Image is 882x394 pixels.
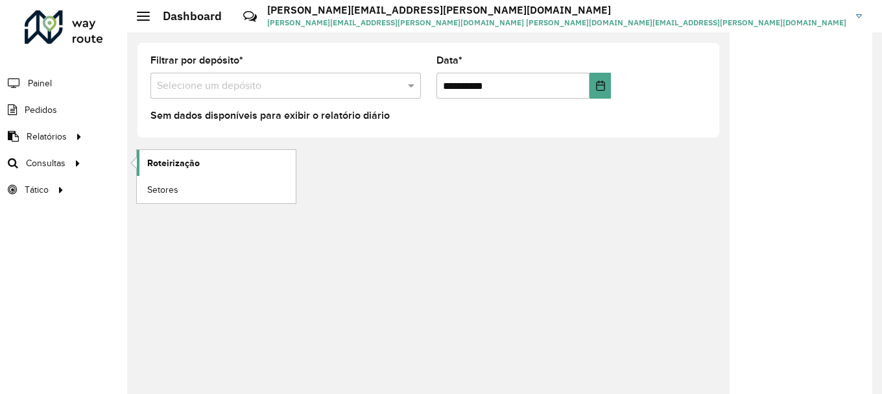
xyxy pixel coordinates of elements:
label: Data [436,53,462,68]
span: Relatórios [27,130,67,143]
h3: [PERSON_NAME][EMAIL_ADDRESS][PERSON_NAME][DOMAIN_NAME] [267,4,846,16]
button: Choose Date [590,73,611,99]
label: Filtrar por depósito [150,53,243,68]
span: Pedidos [25,103,57,117]
span: Painel [28,77,52,90]
span: Setores [147,183,178,197]
span: Tático [25,183,49,197]
a: Roteirização [137,150,296,176]
span: [PERSON_NAME][EMAIL_ADDRESS][PERSON_NAME][DOMAIN_NAME] [PERSON_NAME][DOMAIN_NAME][EMAIL_ADDRESS][... [267,17,846,29]
span: Roteirização [147,156,200,170]
a: Contato Rápido [236,3,264,31]
a: Setores [137,177,296,203]
span: Consultas [26,156,66,170]
label: Sem dados disponíveis para exibir o relatório diário [150,108,390,123]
